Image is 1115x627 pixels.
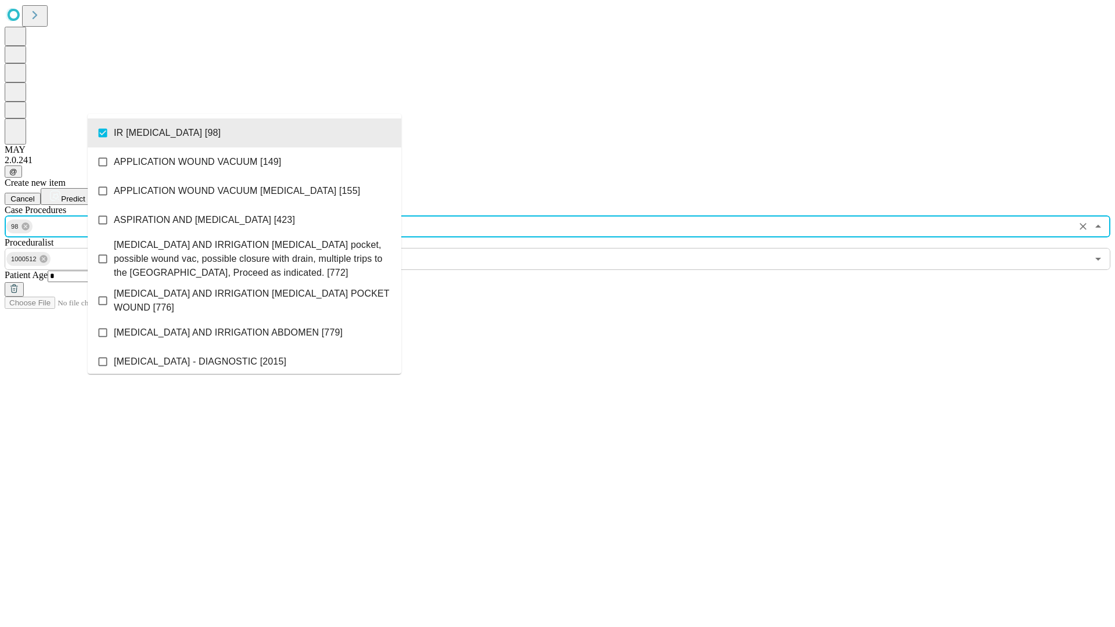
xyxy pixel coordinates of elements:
[10,194,35,203] span: Cancel
[114,184,360,198] span: APPLICATION WOUND VACUUM [MEDICAL_DATA] [155]
[114,238,392,280] span: [MEDICAL_DATA] AND IRRIGATION [MEDICAL_DATA] pocket, possible wound vac, possible closure with dr...
[5,193,41,205] button: Cancel
[114,326,343,340] span: [MEDICAL_DATA] AND IRRIGATION ABDOMEN [779]
[5,205,66,215] span: Scheduled Procedure
[5,237,53,247] span: Proceduralist
[5,178,66,188] span: Create new item
[114,213,295,227] span: ASPIRATION AND [MEDICAL_DATA] [423]
[1090,251,1106,267] button: Open
[114,355,286,369] span: [MEDICAL_DATA] - DIAGNOSTIC [2015]
[61,194,85,203] span: Predict
[1090,218,1106,235] button: Close
[114,287,392,315] span: [MEDICAL_DATA] AND IRRIGATION [MEDICAL_DATA] POCKET WOUND [776]
[1075,218,1091,235] button: Clear
[6,219,33,233] div: 98
[114,155,281,169] span: APPLICATION WOUND VACUUM [149]
[5,270,48,280] span: Patient Age
[114,126,221,140] span: IR [MEDICAL_DATA] [98]
[6,220,23,233] span: 98
[41,188,94,205] button: Predict
[5,155,1110,165] div: 2.0.241
[6,252,51,266] div: 1000512
[5,145,1110,155] div: MAY
[9,167,17,176] span: @
[5,165,22,178] button: @
[6,253,41,266] span: 1000512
